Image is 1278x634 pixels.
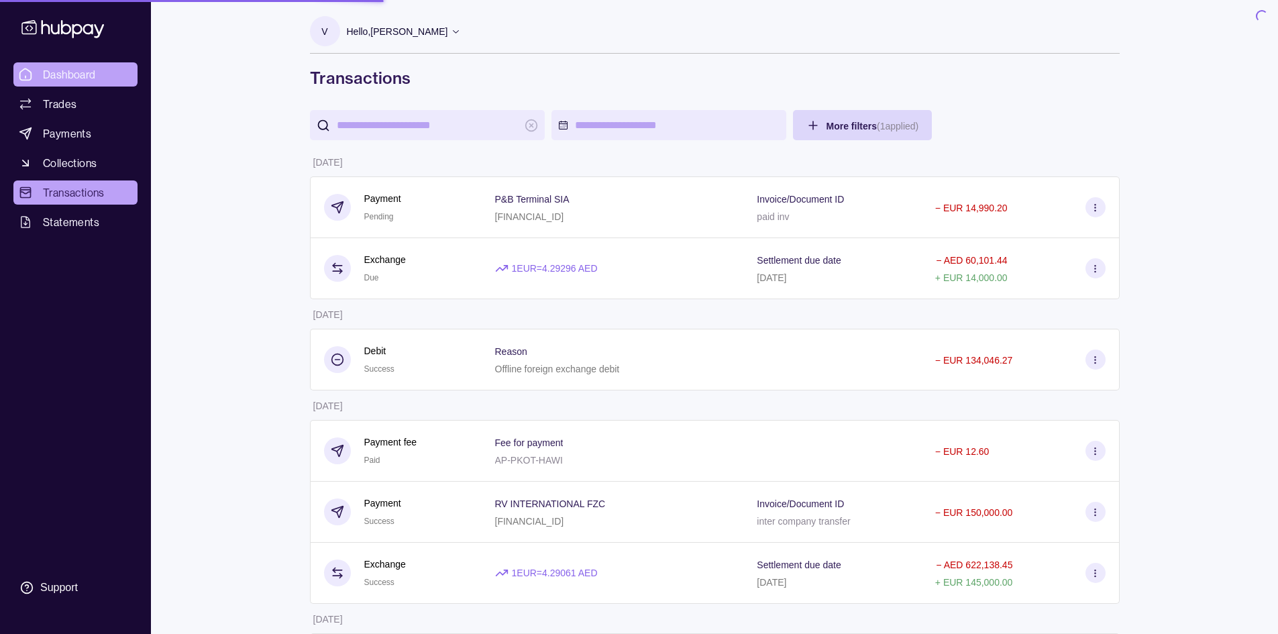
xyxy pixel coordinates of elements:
p: [DATE] [313,614,343,625]
p: Payment [364,496,401,511]
p: AP-PKOT-HAWI [495,455,563,466]
a: Collections [13,151,138,175]
a: Payments [13,121,138,146]
span: Payments [43,125,91,142]
p: Exchange [364,557,406,572]
div: Support [40,580,78,595]
p: Hello, [PERSON_NAME] [347,24,448,39]
p: RV INTERNATIONAL FZC [495,498,606,509]
p: V [321,24,327,39]
a: Transactions [13,180,138,205]
p: − EUR 134,046.27 [935,355,1013,366]
p: Fee for payment [495,437,564,448]
p: Reason [495,346,527,357]
span: Trades [43,96,76,112]
p: [DATE] [313,401,343,411]
p: Settlement due date [757,255,841,266]
a: Trades [13,92,138,116]
span: Success [364,517,394,526]
span: Success [364,364,394,374]
input: search [337,110,518,140]
p: + EUR 145,000.00 [935,577,1013,588]
span: Due [364,273,379,282]
span: Collections [43,155,97,171]
p: Payment [364,191,401,206]
p: [DATE] [757,577,786,588]
p: P&B Terminal SIA [495,194,570,205]
a: Statements [13,210,138,234]
h1: Transactions [310,67,1120,89]
p: paid inv [757,211,789,222]
p: [DATE] [313,309,343,320]
p: Exchange [364,252,406,267]
p: + EUR 14,000.00 [935,272,1008,283]
span: Transactions [43,184,105,201]
p: 1 EUR = 4.29061 AED [512,566,598,580]
button: More filters(1applied) [793,110,933,140]
p: − EUR 12.60 [935,446,990,457]
p: Settlement due date [757,560,841,570]
p: ( 1 applied) [877,121,918,131]
p: [DATE] [313,157,343,168]
span: Success [364,578,394,587]
a: Dashboard [13,62,138,87]
p: Offline foreign exchange debit [495,364,620,374]
p: − AED 60,101.44 [936,255,1007,266]
p: Invoice/Document ID [757,194,844,205]
p: [DATE] [757,272,786,283]
span: Statements [43,214,99,230]
span: More filters [827,121,919,131]
p: [FINANCIAL_ID] [495,516,564,527]
p: − EUR 150,000.00 [935,507,1013,518]
p: Invoice/Document ID [757,498,844,509]
p: Payment fee [364,435,417,450]
p: inter company transfer [757,516,850,527]
span: Dashboard [43,66,96,83]
p: − EUR 14,990.20 [935,203,1008,213]
span: Paid [364,456,380,465]
p: 1 EUR = 4.29296 AED [512,261,598,276]
a: Support [13,574,138,602]
p: Debit [364,344,394,358]
p: − AED 622,138.45 [936,560,1012,570]
span: Pending [364,212,394,221]
p: [FINANCIAL_ID] [495,211,564,222]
